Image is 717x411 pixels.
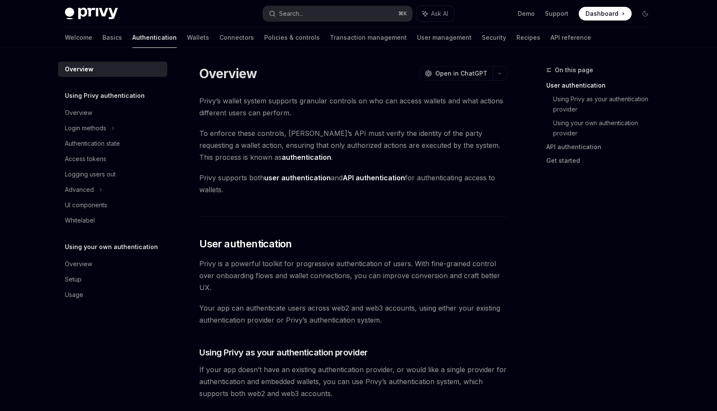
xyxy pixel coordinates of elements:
div: Search... [279,9,303,19]
div: Logging users out [65,169,116,179]
a: User management [417,27,472,48]
div: Setup [65,274,82,285]
a: Using Privy as your authentication provider [553,92,659,116]
span: Ask AI [431,9,448,18]
span: Privy supports both and for authenticating access to wallets. [199,172,507,196]
div: Authentication state [65,138,120,149]
div: Access tokens [65,154,106,164]
strong: API authentication [343,173,405,182]
a: User authentication [546,79,659,92]
a: Security [482,27,506,48]
span: Your app can authenticate users across web2 and web3 accounts, using either your existing authent... [199,302,507,326]
div: Advanced [65,185,94,195]
a: Transaction management [330,27,407,48]
a: Authentication state [58,136,167,151]
h5: Using your own authentication [65,242,158,252]
a: API reference [551,27,591,48]
div: Whitelabel [65,215,95,226]
div: Login methods [65,123,106,133]
a: Dashboard [579,7,632,21]
a: Welcome [65,27,92,48]
a: Connectors [219,27,254,48]
h5: Using Privy authentication [65,91,145,101]
h1: Overview [199,66,257,81]
button: Toggle dark mode [638,7,652,21]
div: Overview [65,259,92,269]
div: Usage [65,290,83,300]
button: Search...⌘K [263,6,412,21]
a: Overview [58,105,167,120]
div: UI components [65,200,107,210]
span: Using Privy as your authentication provider [199,346,368,358]
a: Authentication [132,27,177,48]
span: Privy is a powerful toolkit for progressive authentication of users. With fine-grained control ov... [199,258,507,294]
span: Open in ChatGPT [435,69,487,78]
span: ⌘ K [398,10,407,17]
a: Setup [58,272,167,287]
a: API authentication [546,140,659,154]
img: dark logo [65,8,118,20]
a: Using your own authentication provider [553,116,659,140]
button: Ask AI [417,6,454,21]
a: Policies & controls [264,27,320,48]
a: UI components [58,197,167,213]
div: Overview [65,64,93,74]
span: On this page [555,65,593,75]
div: Overview [65,108,92,118]
a: Get started [546,154,659,167]
span: If your app doesn’t have an existing authentication provider, or would like a single provider for... [199,364,507,399]
a: Demo [518,9,535,18]
a: Logging users out [58,167,167,182]
a: Usage [58,287,167,302]
a: Whitelabel [58,213,167,228]
strong: authentication [282,153,331,161]
a: Support [545,9,568,18]
strong: user authentication [264,173,331,182]
a: Wallets [187,27,209,48]
span: User authentication [199,237,292,251]
a: Overview [58,256,167,272]
span: Privy’s wallet system supports granular controls on who can access wallets and what actions diffe... [199,95,507,119]
button: Open in ChatGPT [420,66,493,81]
a: Overview [58,62,167,77]
a: Recipes [516,27,540,48]
a: Basics [102,27,122,48]
span: Dashboard [586,9,618,18]
span: To enforce these controls, [PERSON_NAME]’s API must verify the identity of the party requesting a... [199,127,507,163]
a: Access tokens [58,151,167,167]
